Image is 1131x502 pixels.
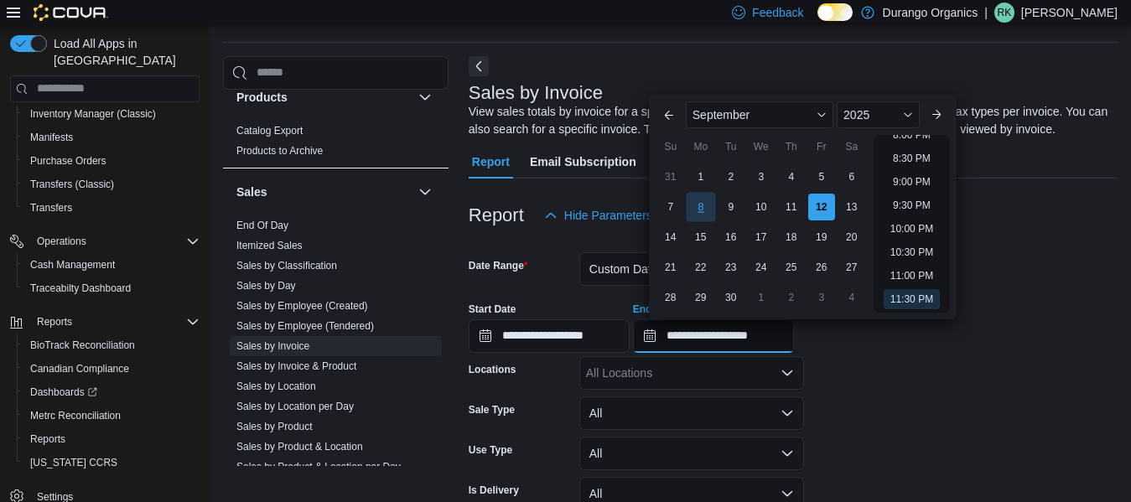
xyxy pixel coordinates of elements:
[633,319,794,353] input: Press the down key to enter a popover containing a calendar. Press the escape key to close the po...
[808,254,835,281] div: day-26
[657,224,684,251] div: day-14
[30,339,135,352] span: BioTrack Reconciliation
[469,403,515,417] label: Sale Type
[817,21,818,22] span: Dark Mode
[718,133,744,160] div: Tu
[883,3,978,23] p: Durango Organics
[17,404,206,427] button: Metrc Reconciliation
[30,362,129,375] span: Canadian Compliance
[748,133,775,160] div: We
[687,133,714,160] div: Mo
[884,219,940,239] li: 10:00 PM
[23,255,122,275] a: Cash Management
[236,320,374,332] a: Sales by Employee (Tendered)
[23,335,142,355] a: BioTrack Reconciliation
[30,258,115,272] span: Cash Management
[236,89,288,106] h3: Products
[236,441,363,453] a: Sales by Product & Location
[236,89,412,106] button: Products
[23,104,163,124] a: Inventory Manager (Classic)
[657,254,684,281] div: day-21
[886,195,937,215] li: 9:30 PM
[30,201,72,215] span: Transfers
[748,163,775,190] div: day-3
[30,312,79,332] button: Reports
[687,254,714,281] div: day-22
[808,163,835,190] div: day-5
[469,103,1109,138] div: View sales totals by invoice for a specified date range. Details include payment methods and tax ...
[656,162,867,313] div: September, 2025
[30,131,73,144] span: Manifests
[469,56,489,76] button: Next
[469,443,512,457] label: Use Type
[808,133,835,160] div: Fr
[30,231,200,251] span: Operations
[718,194,744,220] div: day-9
[23,198,200,218] span: Transfers
[30,409,121,422] span: Metrc Reconciliation
[37,235,86,248] span: Operations
[23,151,113,171] a: Purchase Orders
[718,284,744,311] div: day-30
[657,284,684,311] div: day-28
[236,421,313,432] a: Sales by Product
[30,154,106,168] span: Purchase Orders
[236,125,303,137] a: Catalog Export
[17,149,206,173] button: Purchase Orders
[884,289,940,309] li: 11:30 PM
[530,145,636,179] span: Email Subscription
[236,220,288,231] a: End Of Day
[686,192,715,221] div: day-8
[236,300,368,312] a: Sales by Employee (Created)
[469,363,516,376] label: Locations
[236,239,303,252] span: Itemized Sales
[236,340,309,352] a: Sales by Invoice
[23,198,79,218] a: Transfers
[236,380,316,392] a: Sales by Location
[236,401,354,412] a: Sales by Location per Day
[236,360,356,373] span: Sales by Invoice & Product
[838,284,865,311] div: day-4
[1021,3,1118,23] p: [PERSON_NAME]
[843,108,869,122] span: 2025
[30,432,65,446] span: Reports
[23,278,200,298] span: Traceabilty Dashboard
[17,451,206,474] button: [US_STATE] CCRS
[469,319,630,353] input: Press the down key to open a popover containing a calendar.
[994,3,1014,23] div: Ryan Keefe
[236,145,323,157] a: Products to Archive
[17,126,206,149] button: Manifests
[838,163,865,190] div: day-6
[23,406,127,426] a: Metrc Reconciliation
[778,163,805,190] div: day-4
[236,440,363,453] span: Sales by Product & Location
[718,224,744,251] div: day-16
[923,101,950,128] button: Next month
[47,35,200,69] span: Load All Apps in [GEOGRAPHIC_DATA]
[984,3,988,23] p: |
[469,259,528,272] label: Date Range
[30,107,156,121] span: Inventory Manager (Classic)
[998,3,1012,23] span: RK
[23,151,200,171] span: Purchase Orders
[30,312,200,332] span: Reports
[472,145,510,179] span: Report
[236,299,368,313] span: Sales by Employee (Created)
[23,453,200,473] span: Washington CCRS
[752,4,803,21] span: Feedback
[34,4,108,21] img: Cova
[23,127,200,147] span: Manifests
[748,254,775,281] div: day-24
[37,315,72,329] span: Reports
[236,460,401,474] span: Sales by Product & Location per Day
[23,278,137,298] a: Traceabilty Dashboard
[748,284,775,311] div: day-1
[469,205,524,225] h3: Report
[236,144,323,158] span: Products to Archive
[838,224,865,251] div: day-20
[808,224,835,251] div: day-19
[23,174,200,194] span: Transfers (Classic)
[415,87,435,107] button: Products
[17,334,206,357] button: BioTrack Reconciliation
[223,121,449,168] div: Products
